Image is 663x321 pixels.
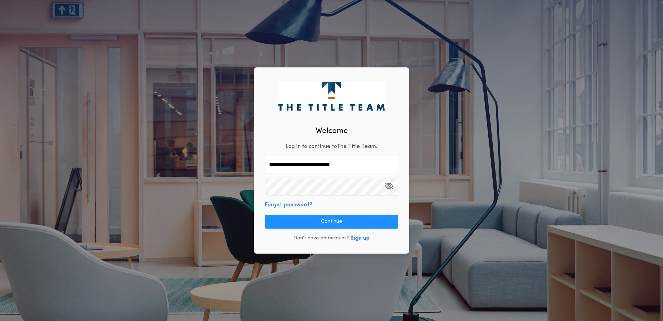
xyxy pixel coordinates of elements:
[265,201,312,209] button: Forgot password?
[278,82,385,110] img: logo
[316,125,348,137] h2: Welcome
[265,215,398,229] button: Continue
[293,235,349,242] p: Don't have an account?
[350,234,370,242] button: Sign up
[286,142,377,151] p: Log in to continue to The Title Team .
